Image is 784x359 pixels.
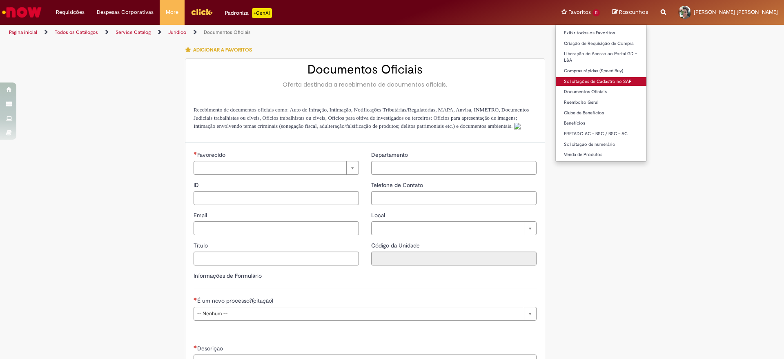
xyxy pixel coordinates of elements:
[185,41,256,58] button: Adicionar a Favoritos
[166,8,178,16] span: More
[197,151,227,158] span: Necessários - Favorecido
[1,4,43,20] img: ServiceNow
[194,272,262,279] label: Informações de Formulário
[556,49,646,65] a: Liberação de Acesso ao Portal GD – L&A
[191,6,213,18] img: click_logo_yellow_360x200.png
[197,297,275,304] span: É um novo processo?(citação)
[371,161,537,175] input: Departamento
[371,221,537,235] a: Limpar campo Local
[371,241,421,250] label: Somente leitura - Código da Unidade
[193,47,252,53] span: Adicionar a Favoritos
[371,242,421,249] span: Somente leitura - Código da Unidade
[556,150,646,159] a: Venda de Produtos
[194,297,197,301] span: Necessários
[194,161,359,175] a: Limpar campo Favorecido
[556,129,646,138] a: FRETADO AC - BSC / BSC – AC
[197,345,225,352] span: Descrição
[194,221,359,235] input: Email
[592,9,600,16] span: 11
[194,191,359,205] input: ID
[371,212,387,219] span: Local
[194,345,197,348] span: Necessários
[556,98,646,107] a: Reembolso Geral
[556,87,646,96] a: Documentos Oficiais
[204,29,251,36] a: Documentos Oficiais
[612,9,648,16] a: Rascunhos
[556,109,646,118] a: Clube de Benefícios
[197,307,520,320] span: -- Nenhum --
[194,252,359,265] input: Título
[194,80,537,89] div: Oferta destinada a recebimento de documentos oficiais.
[6,25,517,40] ul: Trilhas de página
[194,242,209,249] span: Título
[97,8,154,16] span: Despesas Corporativas
[556,140,646,149] a: Solicitação de numerário
[9,29,37,36] a: Página inicial
[514,123,521,129] img: sys_attachment.do
[56,8,85,16] span: Requisições
[619,8,648,16] span: Rascunhos
[556,67,646,76] a: Compras rápidas (Speed Buy)
[194,181,200,189] span: ID
[194,107,529,129] span: Recebimento de documentos oficiais como: Auto de Infração, Intimação, Notificações Tributárias/Re...
[568,8,591,16] span: Favoritos
[556,39,646,48] a: Criação de Requisição de Compra
[116,29,151,36] a: Service Catalog
[55,29,98,36] a: Todos os Catálogos
[556,119,646,128] a: Benefícios
[371,181,425,189] span: Telefone de Contato
[371,191,537,205] input: Telefone de Contato
[168,29,186,36] a: Jurídico
[371,151,410,158] span: Departamento
[194,212,209,219] span: Email
[252,8,272,18] p: +GenAi
[194,63,537,76] h2: Documentos Oficiais
[371,252,537,265] input: Código da Unidade
[555,25,647,162] ul: Favoritos
[556,77,646,86] a: Solicitações de Cadastro no SAP
[225,8,272,18] div: Padroniza
[694,9,778,16] span: [PERSON_NAME] [PERSON_NAME]
[556,29,646,38] a: Exibir todos os Favoritos
[194,152,197,155] span: Necessários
